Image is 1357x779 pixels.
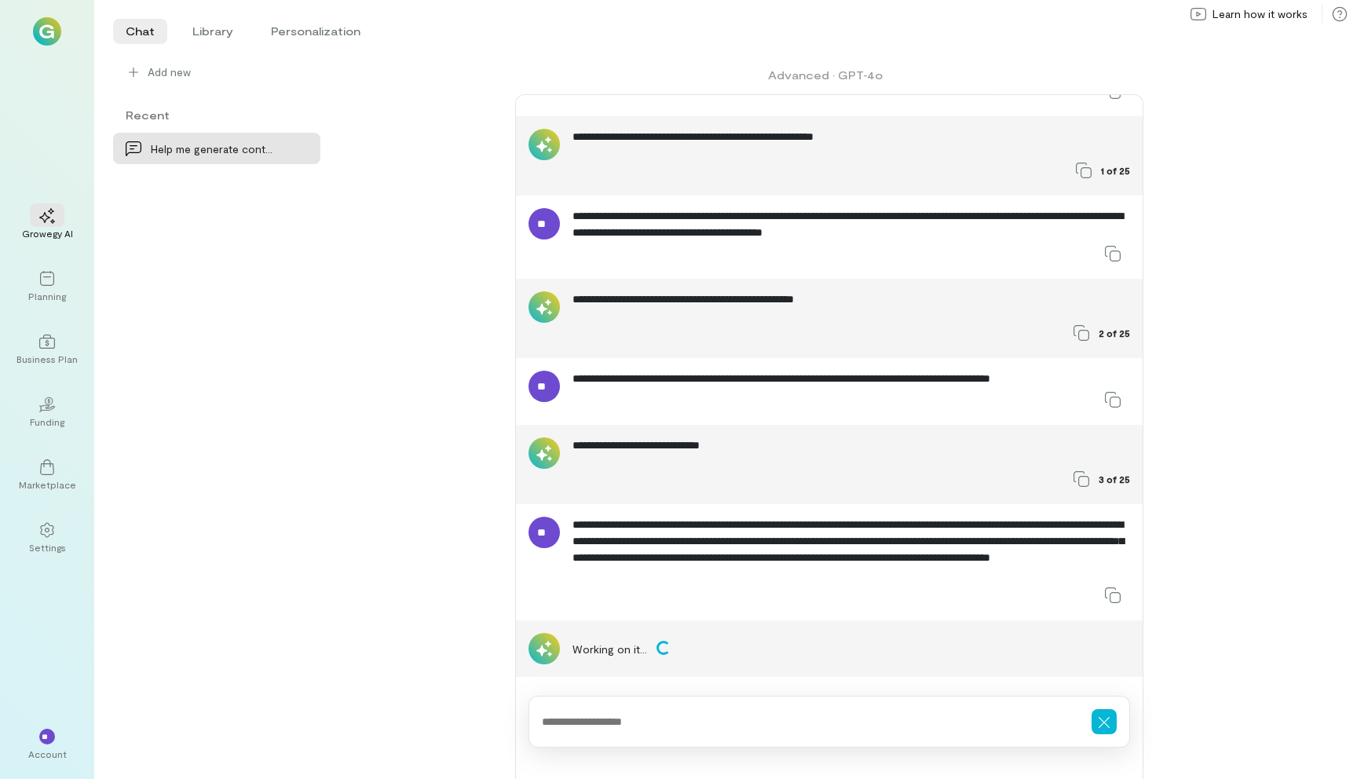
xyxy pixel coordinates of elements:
span: Learn how it works [1213,6,1308,22]
div: Working on it… [572,641,1130,657]
div: Help me generate content ideas for my blog that a… [151,141,273,157]
div: Business Plan [16,353,78,365]
div: Recent [113,107,320,123]
a: Marketplace [19,447,75,503]
li: Personalization [258,19,373,44]
a: Business Plan [19,321,75,378]
div: Growegy AI [22,227,73,240]
span: 3 of 25 [1099,473,1130,485]
a: Funding [19,384,75,441]
div: Marketplace [19,478,76,491]
li: Chat [113,19,167,44]
div: Planning [28,290,66,302]
span: 1 of 25 [1101,164,1130,177]
a: Planning [19,258,75,315]
span: 2 of 25 [1099,327,1130,339]
a: Growegy AI [19,196,75,252]
div: Account [28,748,67,760]
div: Funding [30,415,64,428]
span: Add new [148,64,308,80]
a: Settings [19,510,75,566]
div: Settings [29,541,66,554]
li: Library [180,19,246,44]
